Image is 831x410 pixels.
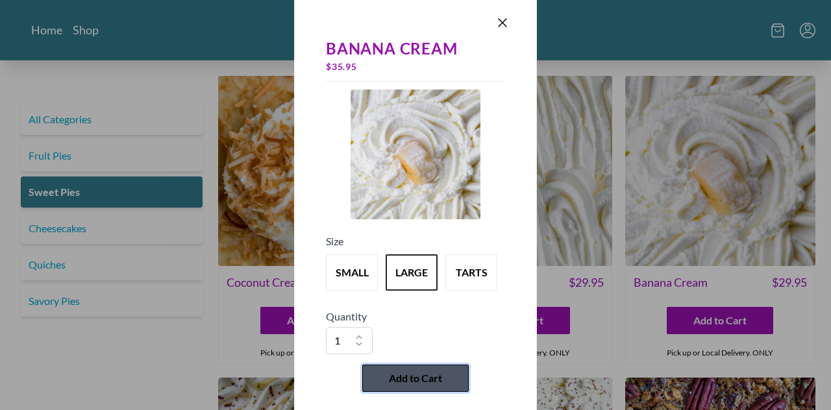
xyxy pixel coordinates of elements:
[389,370,442,386] span: Add to Cart
[445,254,497,291] button: Variant Swatch
[326,234,505,249] h5: Size
[495,15,510,30] button: Close panel
[326,309,505,324] h5: Quantity
[326,40,505,58] div: Banana Cream
[351,90,480,223] a: Product Image
[326,254,378,291] button: Variant Swatch
[326,58,505,76] div: $ 35.95
[386,254,438,291] button: Variant Swatch
[362,365,469,392] button: Add to Cart
[351,90,480,219] img: Product Image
